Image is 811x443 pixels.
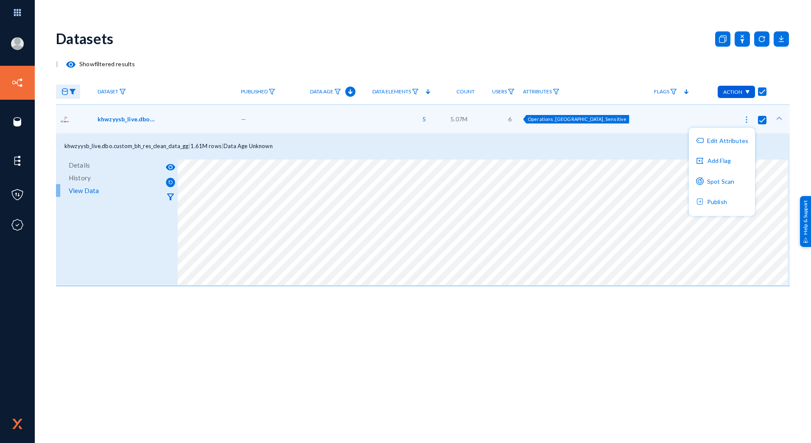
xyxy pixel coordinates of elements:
[689,192,755,213] button: Publish
[689,131,755,151] button: Edit Attributes
[694,155,706,167] img: icon-add-flag.svg
[689,172,755,192] button: Spot Scan
[689,151,755,172] button: Add Flag
[696,137,704,144] img: icon-tag.svg
[696,177,704,185] img: icon-scan-purple.svg
[696,198,704,205] img: icon-publish.svg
